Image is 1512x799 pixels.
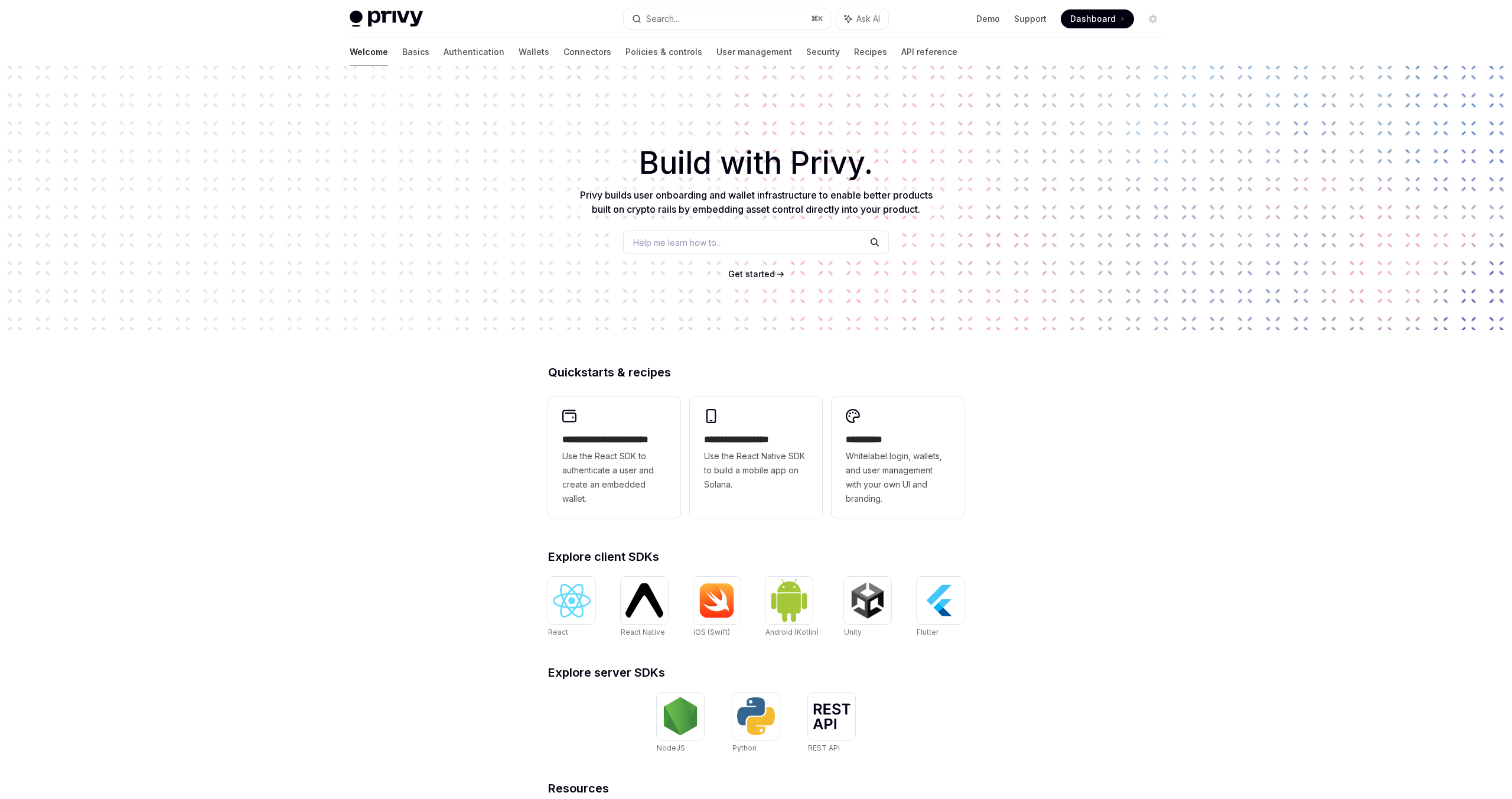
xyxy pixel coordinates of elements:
[765,577,819,638] a: Android (Kotlin)Android (Kotlin)
[808,743,840,752] span: REST API
[698,583,736,618] img: iOS (Swift)
[693,628,730,636] span: iOS (Swift)
[690,397,822,518] a: **** **** **** ***Use the React Native SDK to build a mobile app on Solana.
[856,13,880,25] span: Ask AI
[693,577,741,638] a: iOS (Swift)iOS (Swift)
[444,38,504,66] a: Authentication
[832,397,964,518] a: **** *****Whitelabel login, wallets, and user management with your own UI and branding.
[350,38,388,66] a: Welcome
[808,693,855,754] a: REST APIREST API
[562,449,666,506] span: Use the React SDK to authenticate a user and create an embedded wallet.
[846,449,950,506] span: Whitelabel login, wallets, and user management with your own UI and branding.
[917,577,964,638] a: FlutterFlutter
[811,14,823,24] span: ⌘ K
[716,38,792,66] a: User management
[548,366,671,378] span: Quickstarts & recipes
[639,152,873,174] span: Build with Privy.
[350,11,423,27] img: light logo
[901,38,957,66] a: API reference
[548,577,595,638] a: ReactReact
[921,582,959,619] img: Flutter
[844,628,862,636] span: Unity
[580,189,933,215] span: Privy builds user onboarding and wallet infrastructure to enable better products built on crypto ...
[646,12,679,26] div: Search...
[849,582,887,619] img: Unity
[1143,9,1162,28] button: Toggle dark mode
[657,743,685,752] span: NodeJS
[1070,13,1116,25] span: Dashboard
[548,628,568,636] span: React
[657,693,704,754] a: NodeJSNodeJS
[633,236,723,249] span: Help me learn how to…
[732,693,780,754] a: PythonPython
[917,628,939,636] span: Flutter
[624,8,830,30] button: Search...⌘K
[661,697,699,735] img: NodeJS
[765,628,819,636] span: Android (Kotlin)
[976,13,1000,25] a: Demo
[1014,13,1047,25] a: Support
[625,583,663,617] img: React Native
[844,577,891,638] a: UnityUnity
[548,782,609,794] span: Resources
[854,38,887,66] a: Recipes
[737,697,775,735] img: Python
[732,743,757,752] span: Python
[402,38,429,66] a: Basics
[813,703,850,729] img: REST API
[548,551,659,563] span: Explore client SDKs
[806,38,840,66] a: Security
[770,578,808,622] img: Android (Kotlin)
[563,38,611,66] a: Connectors
[728,269,775,279] span: Get started
[548,667,665,678] span: Explore server SDKs
[519,38,549,66] a: Wallets
[836,8,888,30] button: Ask AI
[625,38,702,66] a: Policies & controls
[621,577,668,638] a: React NativeReact Native
[704,449,808,492] span: Use the React Native SDK to build a mobile app on Solana.
[621,628,665,636] span: React Native
[1061,9,1134,28] a: Dashboard
[728,268,775,280] a: Get started
[553,584,591,618] img: React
